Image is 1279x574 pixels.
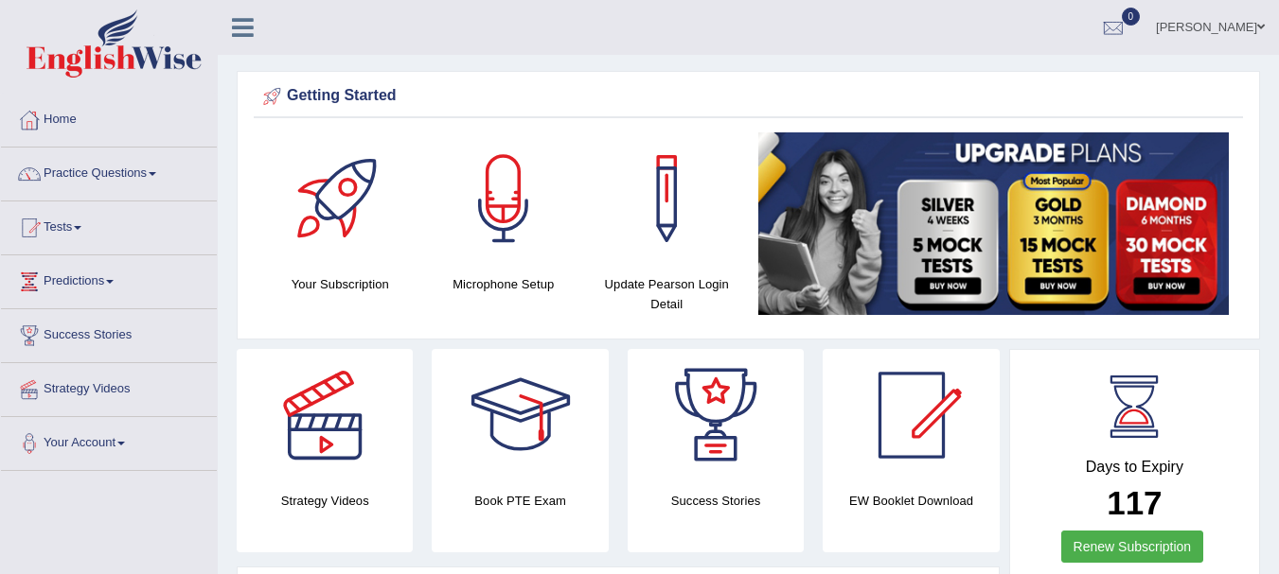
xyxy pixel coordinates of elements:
[823,491,999,511] h4: EW Booklet Download
[1,417,217,464] a: Your Account
[432,491,608,511] h4: Book PTE Exam
[595,274,739,314] h4: Update Pearson Login Detail
[1,148,217,195] a: Practice Questions
[628,491,804,511] h4: Success Stories
[1,94,217,141] a: Home
[1,309,217,357] a: Success Stories
[268,274,413,294] h4: Your Subscription
[1122,8,1141,26] span: 0
[432,274,577,294] h4: Microphone Setup
[1,363,217,410] a: Strategy Videos
[1,255,217,303] a: Predictions
[758,132,1230,315] img: small5.jpg
[1061,531,1204,563] a: Renew Subscription
[1,201,217,249] a: Tests
[258,82,1238,111] div: Getting Started
[1107,484,1162,521] b: 117
[1031,459,1238,476] h4: Days to Expiry
[237,491,413,511] h4: Strategy Videos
